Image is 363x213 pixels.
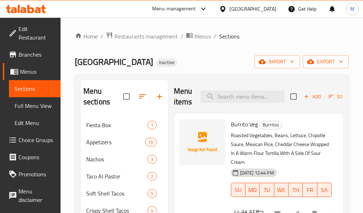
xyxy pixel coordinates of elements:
[3,149,61,166] a: Coupons
[260,121,282,129] span: Burritos
[81,168,168,185] div: Taco Al Pastor2
[9,114,61,131] a: Edit Menu
[148,156,156,163] span: 3
[148,122,156,129] span: 1
[151,88,168,105] button: Add section
[291,185,300,195] span: TH
[263,185,271,195] span: TU
[286,89,301,104] span: Select section
[147,155,156,163] div: items
[15,102,55,110] span: Full Menu View
[229,5,276,13] div: [GEOGRAPHIC_DATA]
[3,20,61,46] a: Edit Restaurant
[19,153,55,161] span: Coupons
[15,84,55,93] span: Sections
[260,57,294,66] span: import
[214,32,216,41] li: /
[274,183,289,197] button: WE
[3,46,61,63] a: Branches
[148,190,156,197] span: 5
[301,91,324,102] button: Add
[328,93,348,101] span: Sort
[181,32,183,41] li: /
[237,170,277,176] span: [DATE] 12:44 PM
[3,166,61,183] a: Promotions
[306,185,314,195] span: FR
[100,32,103,41] li: /
[19,136,55,144] span: Choice Groups
[156,58,177,67] div: Inactive
[277,185,286,195] span: WE
[350,5,354,13] span: M
[86,121,148,129] span: Fiesta Box
[9,80,61,97] a: Sections
[19,170,55,178] span: Promotions
[303,93,322,101] span: Add
[259,121,282,129] div: Burritos
[180,119,225,165] img: Burrito Veg
[19,50,55,59] span: Branches
[81,134,168,151] div: Appetizers10
[248,185,257,195] span: MO
[174,86,192,107] h2: Menu items
[19,187,55,204] span: Menu disclaimer
[201,90,285,103] input: search
[195,32,211,41] span: Menus
[152,5,196,13] div: Menu-management
[308,57,343,66] span: export
[86,189,148,198] span: Soft Shell Tacos
[231,183,245,197] button: SU
[317,183,332,197] button: SA
[324,91,353,102] span: Sort items
[86,138,145,146] span: Appetizers
[231,131,332,167] p: Roasted Vegetables, Beans, Lettuce, Chipotle Sauce, Mexican Rice, Cheddar Cheese Wrapped In A War...
[327,91,350,102] button: Sort
[81,151,168,168] div: Nachos3
[75,54,153,70] span: [GEOGRAPHIC_DATA]
[119,89,134,104] span: Select all sections
[231,119,258,130] span: Burrito Veg
[83,86,123,107] h2: Menu sections
[303,183,317,197] button: FR
[303,55,349,68] button: export
[147,189,156,198] div: items
[186,32,211,41] a: Menus
[156,59,177,66] span: Inactive
[19,25,55,42] span: Edit Restaurant
[245,183,260,197] button: MO
[147,121,156,129] div: items
[3,63,61,80] a: Menus
[75,32,98,41] a: Home
[81,116,168,134] div: Fiesta Box1
[134,88,151,105] span: Sort sections
[147,172,156,181] div: items
[114,32,178,41] span: Restaurants management
[3,131,61,149] a: Choice Groups
[75,32,349,41] nav: breadcrumb
[20,67,55,76] span: Menus
[145,139,156,146] span: 10
[301,91,324,102] span: Add item
[86,172,148,181] span: Taco Al Pastor
[254,55,300,68] button: import
[81,185,168,202] div: Soft Shell Tacos5
[289,183,303,197] button: TH
[86,155,148,163] span: Nachos
[145,138,156,146] div: items
[15,119,55,127] span: Edit Menu
[234,185,243,195] span: SU
[106,32,178,41] a: Restaurants management
[3,183,61,208] a: Menu disclaimer
[260,183,274,197] button: TU
[9,97,61,114] a: Full Menu View
[219,32,239,41] span: Sections
[320,185,329,195] span: SA
[148,173,156,180] span: 2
